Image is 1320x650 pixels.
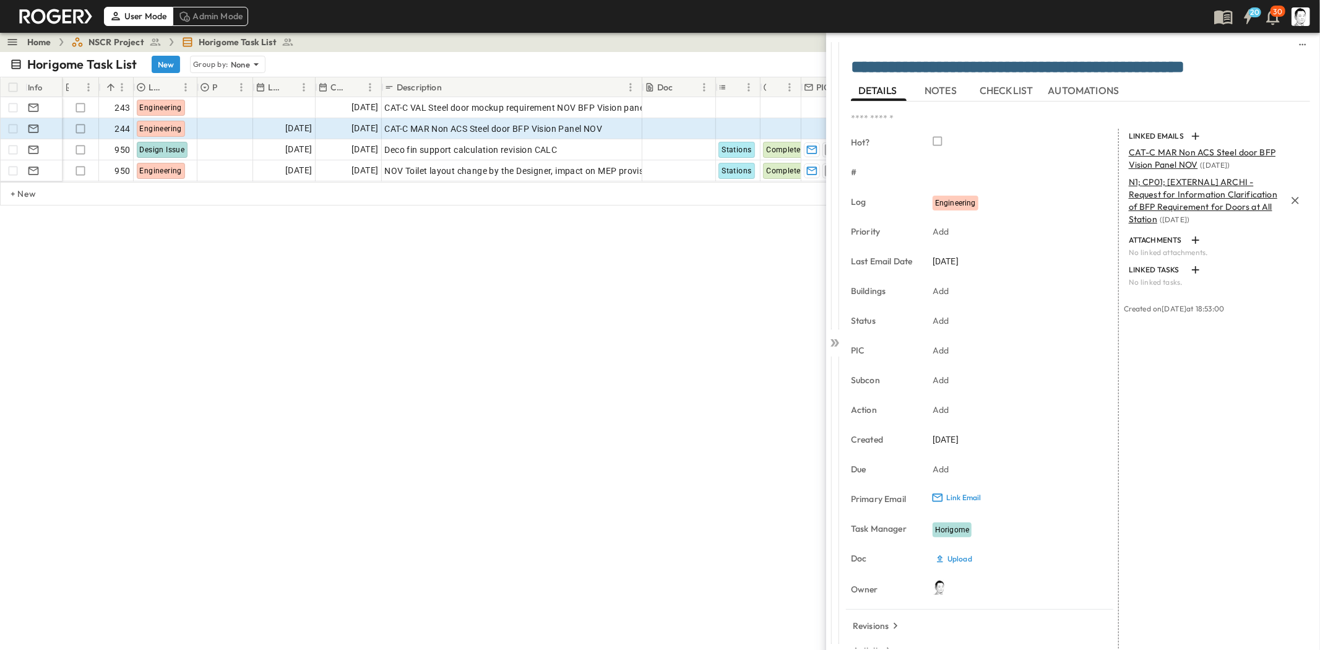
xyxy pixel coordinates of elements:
[848,617,907,635] button: Revisions
[220,80,234,94] button: Sort
[285,142,312,157] span: [DATE]
[285,163,312,178] span: [DATE]
[352,100,378,115] span: [DATE]
[104,7,173,25] div: User Mode
[935,199,976,207] span: Engineering
[384,144,557,156] span: Deco fin support calculation revision CALC
[330,81,347,93] p: Created
[933,404,949,416] p: Add
[114,102,130,114] span: 243
[1124,304,1225,313] span: Created on [DATE] at 18:53:00
[933,225,949,238] p: Add
[88,36,144,48] span: NSCR Project
[384,123,602,135] span: CAT-C MAR Non ACS Steel door BFP Vision Panel NOV
[851,196,915,208] p: Log
[104,80,118,94] button: Sort
[933,314,949,327] p: Add
[71,80,85,94] button: Sort
[212,81,218,93] p: Priority
[285,121,312,136] span: [DATE]
[853,620,889,632] p: Revisions
[1201,160,1230,170] span: ( [DATE] )
[1274,7,1282,17] p: 30
[384,102,650,114] span: CAT-C VAL Steel door mockup requirement NOV BFP Vision panels
[935,526,969,534] span: Horigome
[173,7,249,25] div: Admin Mode
[178,80,193,95] button: Menu
[946,493,981,503] p: Link Email
[444,80,458,94] button: Sort
[165,80,178,94] button: Sort
[1251,7,1260,17] h6: 20
[851,404,915,416] p: Action
[81,80,96,95] button: Menu
[234,80,249,95] button: Menu
[25,77,63,97] div: Info
[657,81,673,93] p: Doc
[851,552,915,565] p: Doc
[397,81,442,93] p: Description
[114,165,130,177] span: 950
[933,463,949,475] p: Add
[384,165,660,177] span: NOV Toilet layout change by the Designer, impact on MEP provisions
[980,85,1036,97] span: CHECKLIST
[140,167,182,175] span: Engineering
[1129,265,1186,275] p: LINKED TASKS
[352,121,378,136] span: [DATE]
[851,314,915,327] p: Status
[1160,215,1189,224] span: ( [DATE] )
[1129,235,1186,245] p: ATTACHMENTS
[140,124,182,133] span: Engineering
[722,145,751,154] span: Stations
[28,70,43,105] div: Info
[27,36,301,48] nav: breadcrumbs
[1288,193,1303,208] button: Remove
[283,80,296,94] button: Sort
[947,554,972,564] p: Upload
[1295,37,1310,52] button: sidedrawer-menu
[933,580,947,595] img: Profile Picture
[851,225,915,238] p: Priority
[851,136,915,149] p: Hot?
[268,81,280,93] p: Last Email Date
[851,344,915,357] p: PIC
[1292,7,1310,26] img: Profile Picture
[722,167,751,175] span: Stations
[933,255,959,267] span: [DATE]
[851,493,915,505] p: Primary Email
[697,80,712,95] button: Menu
[231,58,251,71] p: None
[858,85,899,97] span: DETAILS
[933,344,949,357] p: Add
[199,36,277,48] span: Horigome Task List
[1129,277,1303,287] p: No linked tasks.
[925,85,959,97] span: NOTES
[928,490,985,506] button: Link Email
[193,58,228,71] p: Group by:
[352,163,378,178] span: [DATE]
[140,145,185,154] span: Design Issue
[27,36,51,48] a: Home
[851,255,915,267] p: Last Email Date
[675,80,689,94] button: Sort
[363,80,377,95] button: Menu
[11,188,18,200] p: + New
[114,144,130,156] span: 950
[296,80,311,95] button: Menu
[114,123,130,135] span: 244
[933,433,959,446] span: [DATE]
[27,56,137,73] p: Horigome Task List
[140,103,182,112] span: Engineering
[851,463,915,475] p: Due
[349,80,363,94] button: Sort
[851,374,915,386] p: Subcon
[851,166,915,178] p: #
[623,80,638,95] button: Menu
[1129,176,1277,225] span: N1; CP01; [EXTERNAL] ARCHI -Request for Information Clarification of BFP Requirement for Doors at...
[152,56,180,73] button: New
[933,285,949,297] p: Add
[1129,147,1275,170] span: CAT-C MAR Non ACS Steel door BFP Vision Panel NOV
[933,550,975,569] button: Upload
[114,80,129,95] button: Menu
[1129,248,1303,258] p: No linked attachments.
